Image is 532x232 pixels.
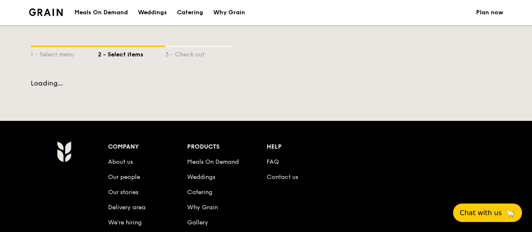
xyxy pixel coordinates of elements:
[187,141,267,153] div: Products
[108,189,138,196] a: Our stories
[108,204,146,211] a: Delivery area
[31,79,502,87] div: Loading...
[29,8,63,16] img: Grain
[108,219,142,226] a: We’re hiring
[29,8,63,16] a: Logotype
[187,158,239,165] a: Meals On Demand
[267,158,279,165] a: FAQ
[165,47,233,59] div: 3 - Check out
[187,219,208,226] a: Gallery
[108,173,140,181] a: Our people
[453,203,522,222] button: Chat with us🦙
[108,141,188,153] div: Company
[187,173,215,181] a: Weddings
[108,158,133,165] a: About us
[267,173,298,181] a: Contact us
[187,189,212,196] a: Catering
[31,47,98,59] div: 1 - Select menu
[98,47,165,59] div: 2 - Select items
[57,141,71,162] img: AYc88T3wAAAABJRU5ErkJggg==
[460,209,502,217] span: Chat with us
[267,141,346,153] div: Help
[187,204,218,211] a: Why Grain
[505,208,515,218] span: 🦙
